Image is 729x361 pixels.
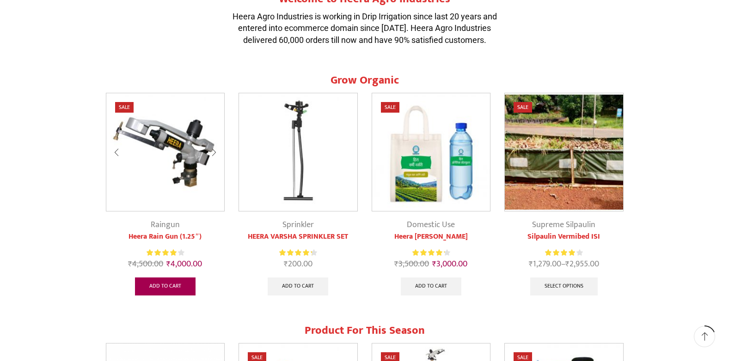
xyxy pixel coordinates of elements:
[372,231,491,242] a: Heera [PERSON_NAME]
[106,231,225,242] a: Heera Rain Gun (1.25″)
[401,277,461,296] a: Add to cart: “Heera Vermi Nursery”
[279,248,312,258] span: Rated out of 5
[514,102,532,113] span: Sale
[407,218,455,232] a: Domestic Use
[282,218,314,232] a: Sprinkler
[279,248,317,258] div: Rated 4.37 out of 5
[394,257,398,271] span: ₹
[565,257,599,271] bdi: 2,955.00
[166,257,202,271] bdi: 4,000.00
[106,93,225,211] img: Heera Raingun 1.50
[226,11,503,46] p: Heera Agro Industries is working in Drip Irrigation since last 20 years and entered into ecommerc...
[504,258,624,271] span: –
[284,257,288,271] span: ₹
[305,321,425,340] span: Product for this Season
[128,257,132,271] span: ₹
[504,231,624,242] a: Silpaulin Vermibed ISI
[412,248,445,258] span: Rated out of 5
[530,277,598,296] a: Select options for “Silpaulin Vermibed ISI”
[529,257,561,271] bdi: 1,279.00
[529,257,533,271] span: ₹
[147,248,177,258] span: Rated out of 5
[432,257,436,271] span: ₹
[394,257,429,271] bdi: 3,500.00
[545,248,576,258] span: Rated out of 5
[151,218,180,232] a: Raingun
[532,218,595,232] a: Supreme Silpaulin
[135,277,196,296] a: Add to cart: “Heera Rain Gun (1.25")”
[381,102,399,113] span: Sale
[565,257,570,271] span: ₹
[331,71,399,90] span: Grow Organic
[147,248,184,258] div: Rated 4.00 out of 5
[115,102,134,113] span: Sale
[432,257,467,271] bdi: 3,000.00
[128,257,163,271] bdi: 4,500.00
[284,257,312,271] bdi: 200.00
[505,93,623,211] img: Silpaulin Vermibed ISI
[412,248,450,258] div: Rated 4.33 out of 5
[239,93,357,211] img: Impact Mini Sprinkler
[545,248,582,258] div: Rated 4.17 out of 5
[239,231,358,242] a: HEERA VARSHA SPRINKLER SET
[166,257,171,271] span: ₹
[268,277,328,296] a: Add to cart: “HEERA VARSHA SPRINKLER SET”
[372,93,490,211] img: Heera Vermi Nursery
